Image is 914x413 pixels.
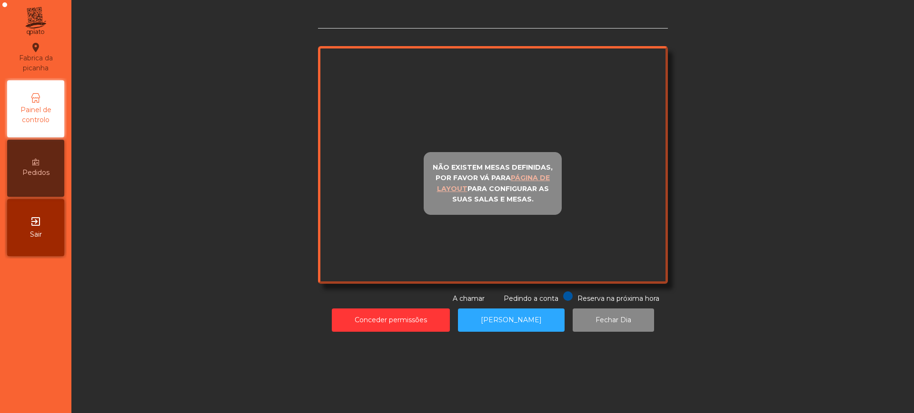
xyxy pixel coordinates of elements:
p: Não existem mesas definidas, por favor vá para para configurar as suas salas e mesas. [428,162,557,205]
span: A chamar [453,294,485,303]
button: Fechar Dia [573,308,654,332]
span: Sair [30,230,42,240]
i: location_on [30,42,41,53]
button: Conceder permissões [332,308,450,332]
span: Pedindo a conta [504,294,558,303]
span: Pedidos [22,168,50,178]
span: Reserva na próxima hora [577,294,659,303]
button: [PERSON_NAME] [458,308,565,332]
u: página de layout [437,173,550,193]
div: Fabrica da picanha [8,42,64,73]
span: Painel de controlo [10,105,62,125]
i: exit_to_app [30,216,41,227]
img: qpiato [24,5,47,38]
